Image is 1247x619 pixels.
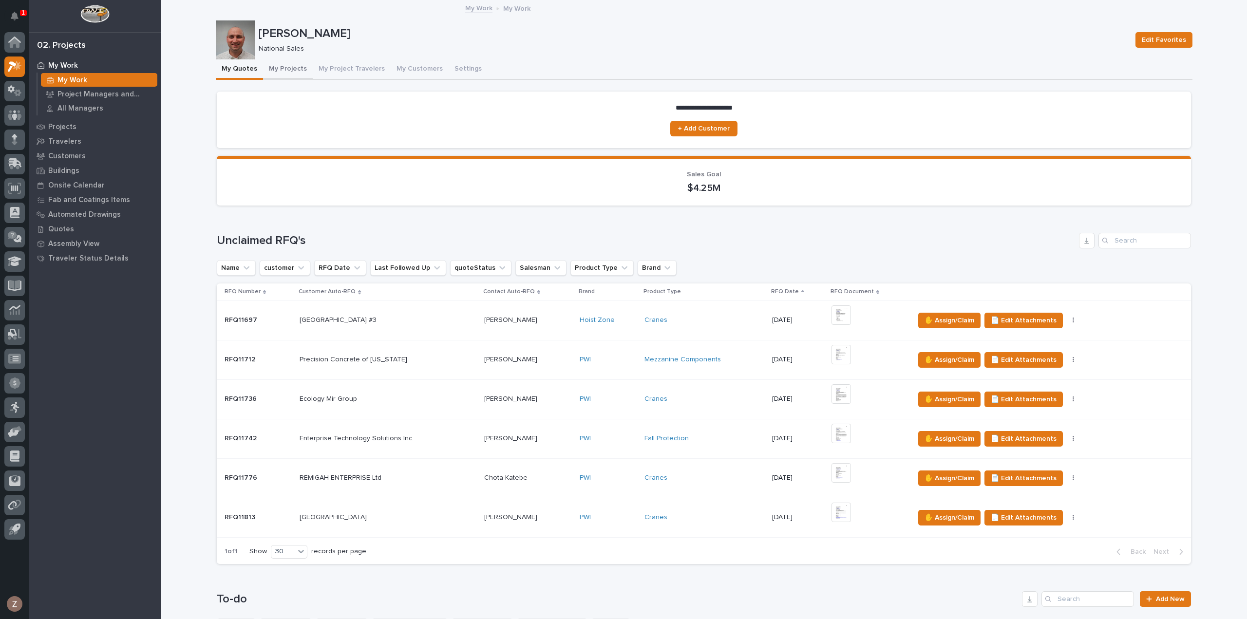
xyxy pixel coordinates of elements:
p: RFQ11697 [225,314,259,324]
a: My Work [29,58,161,73]
tr: RFQ11736RFQ11736 Ecology Mir GroupEcology Mir Group [PERSON_NAME][PERSON_NAME] PWI Cranes [DATE]✋... [217,379,1191,419]
p: Enterprise Technology Solutions Inc. [300,432,416,443]
span: 📄 Edit Attachments [991,394,1057,405]
a: All Managers [38,101,161,115]
p: Ecology Mir Group [300,393,359,403]
p: Customer Auto-RFQ [299,286,356,297]
a: Assembly View [29,236,161,251]
a: PWI [580,474,591,482]
span: 📄 Edit Attachments [991,433,1057,445]
p: Projects [48,123,76,131]
p: [DATE] [772,474,824,482]
span: Sales Goal [687,171,721,178]
a: Hoist Zone [580,316,615,324]
a: PWI [580,395,591,403]
button: Next [1150,547,1191,556]
button: My Projects [263,59,313,80]
p: RFQ11776 [225,472,259,482]
p: RFQ Document [831,286,874,297]
p: RFQ11813 [225,511,257,522]
a: PWI [580,434,591,443]
p: Fab and Coatings Items [48,196,130,205]
a: PWI [580,513,591,522]
button: ✋ Assign/Claim [918,431,981,447]
a: PWI [580,356,591,364]
button: Name [217,260,256,276]
p: Traveler Status Details [48,254,129,263]
button: My Project Travelers [313,59,391,80]
p: [PERSON_NAME] [484,314,539,324]
a: Cranes [644,513,667,522]
button: 📄 Edit Attachments [984,431,1063,447]
a: Projects [29,119,161,134]
div: Notifications1 [12,12,25,27]
p: Show [249,547,267,556]
input: Search [1041,591,1134,607]
button: Product Type [570,260,634,276]
tr: RFQ11742RFQ11742 Enterprise Technology Solutions Inc.Enterprise Technology Solutions Inc. [PERSON... [217,419,1191,458]
button: customer [260,260,310,276]
p: My Work [503,2,530,13]
button: ✋ Assign/Claim [918,392,981,407]
span: 📄 Edit Attachments [991,472,1057,484]
p: [DATE] [772,395,824,403]
p: Customers [48,152,86,161]
p: RFQ Number [225,286,261,297]
p: RFQ11742 [225,432,259,443]
p: Project Managers and Engineers [57,90,153,99]
p: 1 [21,9,25,16]
a: Fab and Coatings Items [29,192,161,207]
button: users-avatar [4,594,25,614]
p: All Managers [57,104,103,113]
p: Contact Auto-RFQ [483,286,535,297]
p: Onsite Calendar [48,181,105,190]
div: 02. Projects [37,40,86,51]
button: 📄 Edit Attachments [984,313,1063,328]
button: My Customers [391,59,449,80]
a: Traveler Status Details [29,251,161,265]
p: RFQ11712 [225,354,257,364]
h1: Unclaimed RFQ's [217,234,1075,248]
a: Fall Protection [644,434,689,443]
p: [PERSON_NAME] [484,354,539,364]
a: Mezzanine Components [644,356,721,364]
button: Notifications [4,6,25,26]
span: ✋ Assign/Claim [925,433,974,445]
span: ✋ Assign/Claim [925,394,974,405]
button: RFQ Date [314,260,366,276]
p: [PERSON_NAME] [259,27,1128,41]
a: Cranes [644,395,667,403]
a: Onsite Calendar [29,178,161,192]
button: Salesman [515,260,567,276]
span: Next [1153,547,1175,556]
button: quoteStatus [450,260,511,276]
p: Quotes [48,225,74,234]
button: My Quotes [216,59,263,80]
a: My Work [465,2,492,13]
p: [GEOGRAPHIC_DATA] [300,511,369,522]
p: [DATE] [772,434,824,443]
a: Add New [1140,591,1191,607]
p: Product Type [643,286,681,297]
p: [GEOGRAPHIC_DATA] #3 [300,314,378,324]
span: Edit Favorites [1142,34,1186,46]
button: Back [1109,547,1150,556]
span: 📄 Edit Attachments [991,354,1057,366]
a: Cranes [644,316,667,324]
a: Buildings [29,163,161,178]
p: Travelers [48,137,81,146]
p: Precision Concrete of [US_STATE] [300,354,409,364]
img: Workspace Logo [80,5,109,23]
span: ✋ Assign/Claim [925,472,974,484]
div: Search [1098,233,1191,248]
a: Customers [29,149,161,163]
p: RFQ Date [771,286,799,297]
span: ✋ Assign/Claim [925,512,974,524]
button: 📄 Edit Attachments [984,510,1063,525]
button: Settings [449,59,488,80]
a: Project Managers and Engineers [38,87,161,101]
a: Cranes [644,474,667,482]
p: [PERSON_NAME] [484,511,539,522]
div: 30 [271,546,295,557]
